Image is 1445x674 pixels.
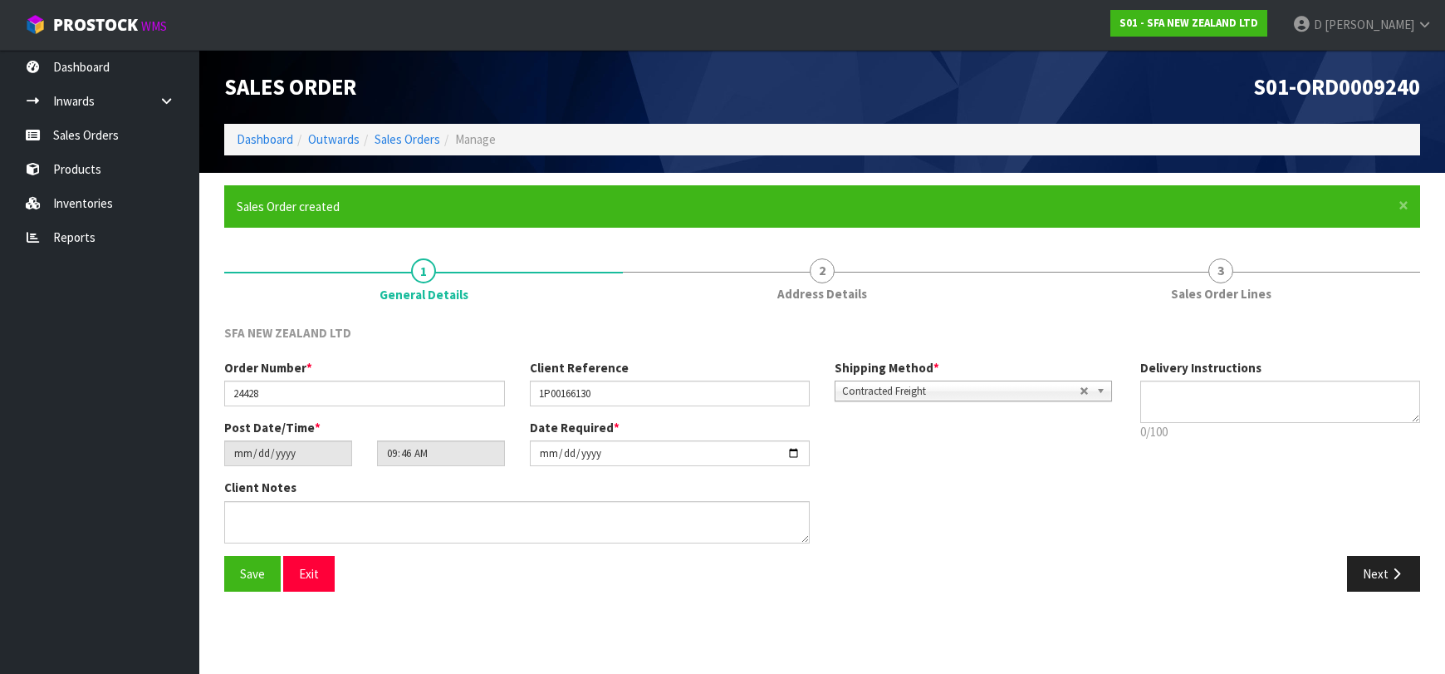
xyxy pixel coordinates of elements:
span: 2 [810,258,835,283]
p: 0/100 [1140,423,1421,440]
span: 1 [411,258,436,283]
small: WMS [141,18,167,34]
button: Exit [283,556,335,592]
label: Date Required [530,419,620,436]
span: × [1398,194,1408,217]
span: Address Details [777,285,867,303]
label: Order Number [224,359,312,376]
span: [PERSON_NAME] [1325,17,1414,32]
span: 3 [1208,258,1233,283]
span: General Details [224,312,1420,604]
label: Client Notes [224,479,296,496]
span: Manage [455,131,496,147]
a: Dashboard [237,131,293,147]
strong: S01 - SFA NEW ZEALAND LTD [1119,16,1258,30]
label: Shipping Method [835,359,939,376]
button: Next [1347,556,1420,592]
a: Sales Orders [375,131,440,147]
button: Save [224,556,281,592]
span: D [1314,17,1322,32]
input: Client Reference [530,381,811,406]
a: Outwards [308,131,360,147]
span: Save [240,566,265,582]
span: Sales Order created [237,199,340,214]
label: Delivery Instructions [1140,359,1261,376]
span: Contracted Freight [842,381,1080,401]
span: General Details [380,286,468,303]
label: Post Date/Time [224,419,321,436]
span: Sales Order [224,73,356,101]
span: ProStock [53,14,138,36]
img: cube-alt.png [25,14,46,35]
label: Client Reference [530,359,629,376]
input: Order Number [224,381,505,406]
span: SFA NEW ZEALAND LTD [224,325,351,341]
span: Sales Order Lines [1171,285,1271,303]
span: S01-ORD0009240 [1253,73,1420,101]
